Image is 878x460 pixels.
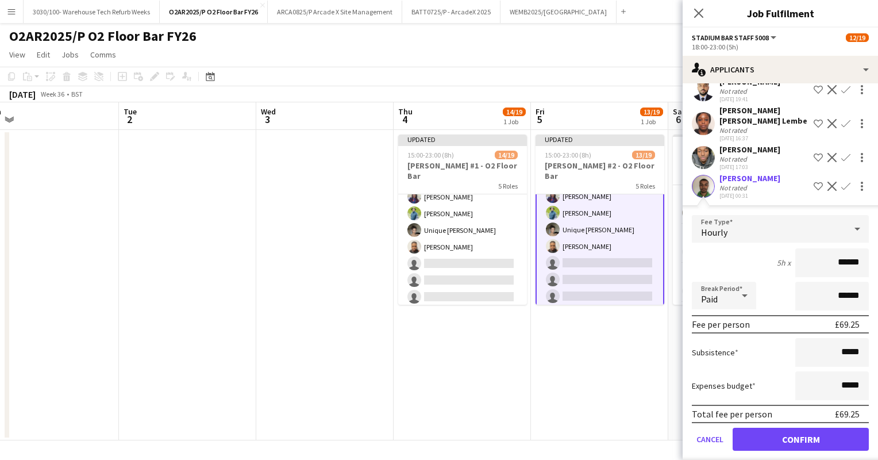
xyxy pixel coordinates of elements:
span: Week 36 [38,90,67,98]
a: Jobs [57,47,83,62]
app-card-role: Stadium Team Leader 50061/115:00-23:00 (8h)[PERSON_NAME] [673,185,802,224]
span: Hourly [701,227,727,238]
span: 14/19 [503,108,526,116]
h3: [PERSON_NAME] #2 - O2 Floor Bar [536,160,664,181]
app-card-role: Stadium Bar Staff 50086A4/818:00-23:00 (5h)[PERSON_NAME][PERSON_NAME]Unique [PERSON_NAME][PERSON_... [536,167,664,325]
div: 18:00-23:00 (5h) [692,43,869,51]
span: View [9,49,25,60]
div: [PERSON_NAME] [719,173,780,183]
span: Fri [536,106,545,117]
span: Edit [37,49,50,60]
div: Updated [398,135,527,144]
div: Not rated [719,183,749,192]
a: View [5,47,30,62]
span: 5 Roles [636,182,655,190]
div: Fee per person [692,319,750,330]
span: Paid [701,293,718,305]
button: Confirm [733,428,869,451]
div: 5h x [777,258,791,268]
div: [DATE] 19:41 [719,95,780,103]
label: Subsistence [692,347,738,358]
div: Total fee per person [692,408,772,420]
div: Updated [536,135,664,144]
app-card-role: Stadium Team Leader 50064A0/116:30-23:00 (6h30m) [673,224,802,263]
h3: [PERSON_NAME] #1 - O2 Floor Bar [398,160,527,181]
div: [DATE] [9,89,36,100]
button: WEMB2025/[GEOGRAPHIC_DATA] [500,1,617,23]
span: 2 [122,113,137,126]
span: 14/19 [495,151,518,159]
div: Not rated [719,155,749,163]
label: Expenses budget [692,381,756,391]
div: Not rated [719,87,749,95]
span: Jobs [61,49,79,60]
button: Stadium Bar Staff 5008 [692,33,778,42]
div: 1 Job [641,117,663,126]
button: O2AR2025/P O2 Floor Bar FY26 [160,1,268,23]
div: [DATE] 00:31 [719,192,780,200]
div: Applicants [683,56,878,83]
span: Stadium Bar Staff 5008 [692,33,769,42]
span: Tue [124,106,137,117]
div: [DATE] 17:03 [719,163,780,171]
span: Sat [673,106,686,117]
span: 15:00-23:00 (8h) [407,151,454,159]
div: Not rated [719,126,749,135]
h3: [PERSON_NAME] - O2 Floor Bar [673,151,802,172]
div: [DATE] 16:37 [719,135,809,142]
app-job-card: Updated15:00-23:00 (8h)14/19[PERSON_NAME] #1 - O2 Floor Bar5 Roles[PERSON_NAME][PERSON_NAME]Stadi... [398,135,527,305]
span: 15:00-23:00 (8h) [545,151,591,159]
button: BATT0725/P - ArcadeX 2025 [402,1,500,23]
span: 15:00-23:00 (8h) [682,141,729,150]
div: £69.25 [835,408,860,420]
app-card-role: Stadium Team Leader 50063A0/116:30-23:00 (6h30m) [673,263,802,302]
div: [PERSON_NAME] [719,144,780,155]
h3: Job Fulfilment [683,6,878,21]
app-job-card: Updated15:00-23:00 (8h)13/19[PERSON_NAME] #2 - O2 Floor Bar5 Roles[PERSON_NAME][PERSON_NAME]Stadi... [536,135,664,305]
div: 1 Job [503,117,525,126]
a: Edit [32,47,55,62]
a: Comms [86,47,121,62]
app-job-card: 15:00-23:00 (8h)9/19[PERSON_NAME] - O2 Floor Bar5 RolesStadium Team Leader 50061/115:00-23:00 (8h... [673,135,802,305]
app-card-role: Stadium Bar Staff 50085A4/818:00-23:00 (5h)[PERSON_NAME][PERSON_NAME]Unique [PERSON_NAME][PERSON_... [398,169,527,325]
div: £69.25 [835,319,860,330]
div: BST [71,90,83,98]
span: 13/19 [640,108,663,116]
span: Comms [90,49,116,60]
span: Wed [261,106,276,117]
span: 3 [259,113,276,126]
h1: O2AR2025/P O2 Floor Bar FY26 [9,28,197,45]
span: Thu [398,106,413,117]
button: 3030/100- Warehouse Tech Refurb Weeks [24,1,160,23]
span: 6 [671,113,686,126]
button: Cancel [692,428,728,451]
span: 12/19 [846,33,869,42]
button: ARCA0825/P Arcade X Site Management [268,1,402,23]
span: 13/19 [632,151,655,159]
span: 5 Roles [498,182,518,190]
div: [PERSON_NAME] [PERSON_NAME] Lembe [719,105,809,126]
span: 5 [534,113,545,126]
span: 4 [396,113,413,126]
